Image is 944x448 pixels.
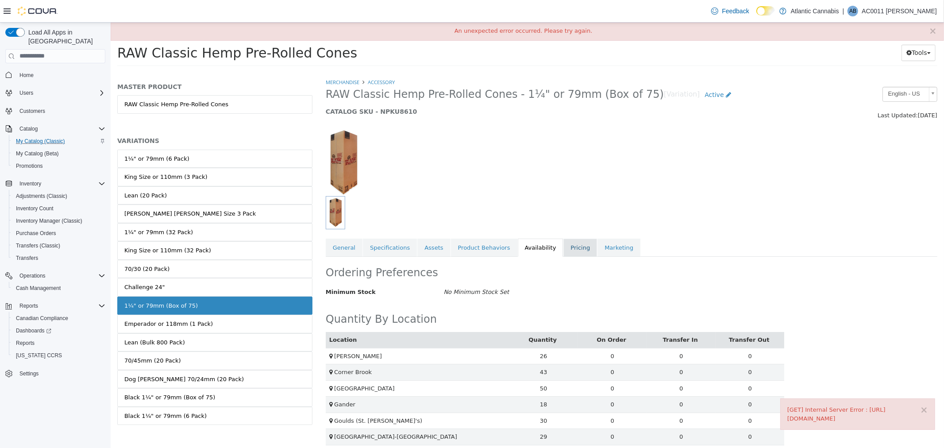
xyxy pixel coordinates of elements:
[618,314,660,321] a: Transfer Out
[12,136,105,147] span: My Catalog (Classic)
[16,150,59,157] span: My Catalog (Beta)
[258,56,285,63] a: Accessory
[14,224,100,232] div: King Size or 110mm (32 Pack)
[7,114,202,122] h5: VARIATIONS
[14,334,70,343] div: 70/45mm (20 Pack)
[5,65,105,403] nav: Complex example
[486,314,517,321] a: On Order
[12,240,105,251] span: Transfers (Classic)
[2,123,109,135] button: Catalog
[12,253,42,263] a: Transfers
[398,374,467,390] td: 18
[16,205,54,212] span: Inventory Count
[12,161,105,171] span: Promotions
[767,89,807,96] span: Last Updated:
[14,187,145,196] div: [PERSON_NAME] [PERSON_NAME] Size 3 Pack
[848,6,858,16] div: AC0011 Blackmore Barb
[16,105,105,116] span: Customers
[14,279,87,288] div: 1¼" or 79mm (Box of 75)
[9,312,109,324] button: Canadian Compliance
[467,406,536,423] td: 0
[14,242,59,251] div: 70/30 (20 Pack)
[9,227,109,239] button: Purchase Orders
[594,69,613,76] span: Active
[12,216,86,226] a: Inventory Manager (Classic)
[791,22,825,39] button: Tools
[215,216,252,235] a: General
[12,338,105,348] span: Reports
[14,352,133,361] div: Dog [PERSON_NAME] 70/24mm (20 Pack)
[14,150,97,159] div: King Size or 110mm (3 Pack)
[215,65,553,79] span: RAW Classic Hemp Pre-Rolled Cones - 1¼" or 79mm (Box of 75)
[605,374,674,390] td: 0
[9,324,109,337] a: Dashboards
[16,138,65,145] span: My Catalog (Classic)
[16,162,43,170] span: Promotions
[223,346,261,353] span: Corner Brook
[12,283,105,294] span: Cash Management
[849,6,856,16] span: AB
[791,6,839,16] p: Atlantic Cannabis
[16,285,61,292] span: Cash Management
[19,272,46,279] span: Operations
[16,368,42,379] a: Settings
[16,242,60,249] span: Transfers (Classic)
[16,124,105,134] span: Catalog
[407,216,453,235] a: Availability
[307,216,339,235] a: Assets
[12,136,69,147] a: My Catalog (Classic)
[14,260,54,269] div: Challenge 24"
[215,290,326,304] h2: Quantity By Location
[14,169,56,178] div: Lean (20 Pack)
[16,315,68,322] span: Canadian Compliance
[16,70,105,81] span: Home
[9,239,109,252] button: Transfers (Classic)
[552,314,589,321] a: Transfer In
[16,301,105,311] span: Reports
[16,327,51,334] span: Dashboards
[12,148,62,159] a: My Catalog (Beta)
[12,240,64,251] a: Transfers (Classic)
[677,383,817,400] div: [GET] Internal Server Error : [URL][DOMAIN_NAME]
[12,325,105,336] span: Dashboards
[19,89,33,97] span: Users
[16,368,105,379] span: Settings
[12,313,72,324] a: Canadian Compliance
[536,390,605,406] td: 0
[16,217,82,224] span: Inventory Manager (Classic)
[809,383,817,392] button: ×
[9,135,109,147] button: My Catalog (Classic)
[12,191,71,201] a: Adjustments (Classic)
[605,390,674,406] td: 0
[398,422,467,439] td: 19
[14,316,74,324] div: Lean (Bulk 800 Pack)
[7,73,202,91] a: RAW Classic Hemp Pre-Rolled Cones
[536,422,605,439] td: 0
[818,4,826,13] button: ×
[605,422,674,439] td: 0
[2,367,109,380] button: Settings
[12,216,105,226] span: Inventory Manager (Classic)
[398,342,467,358] td: 43
[2,69,109,81] button: Home
[536,358,605,374] td: 0
[9,215,109,227] button: Inventory Manager (Classic)
[16,270,49,281] button: Operations
[9,190,109,202] button: Adjustments (Classic)
[19,370,39,377] span: Settings
[9,349,109,362] button: [US_STATE] CCRS
[2,300,109,312] button: Reports
[14,371,104,379] div: Black 1¼" or 79mm (Box of 75)
[14,205,82,214] div: 1¼" or 79mm (32 Pack)
[605,342,674,358] td: 0
[16,178,105,189] span: Inventory
[7,60,202,68] h5: MASTER PRODUCT
[19,72,34,79] span: Home
[16,178,45,189] button: Inventory
[722,7,749,15] span: Feedback
[223,378,245,385] span: Gander
[9,147,109,160] button: My Catalog (Beta)
[9,202,109,215] button: Inventory Count
[215,243,674,257] h2: Ordering Preferences
[12,228,105,239] span: Purchase Orders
